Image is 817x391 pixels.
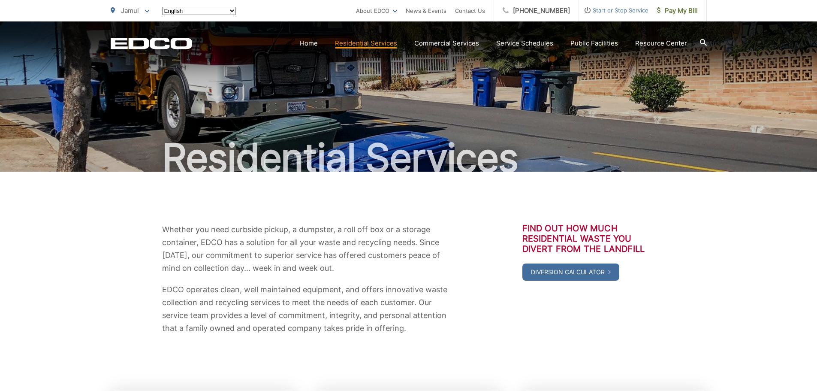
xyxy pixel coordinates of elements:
span: Pay My Bill [657,6,698,16]
select: Select a language [162,7,236,15]
a: Diversion Calculator [522,264,619,281]
a: Service Schedules [496,38,553,48]
a: Resource Center [635,38,687,48]
a: Home [300,38,318,48]
a: EDCD logo. Return to the homepage. [111,37,192,49]
a: News & Events [406,6,446,16]
a: Public Facilities [570,38,618,48]
h1: Residential Services [111,136,707,179]
a: Residential Services [335,38,397,48]
p: Whether you need curbside pickup, a dumpster, a roll off box or a storage container, EDCO has a s... [162,223,449,275]
p: EDCO operates clean, well maintained equipment, and offers innovative waste collection and recycl... [162,283,449,335]
h3: Find out how much residential waste you divert from the landfill [522,223,655,254]
a: Commercial Services [414,38,479,48]
span: Jamul [121,6,139,15]
a: About EDCO [356,6,397,16]
a: Contact Us [455,6,485,16]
